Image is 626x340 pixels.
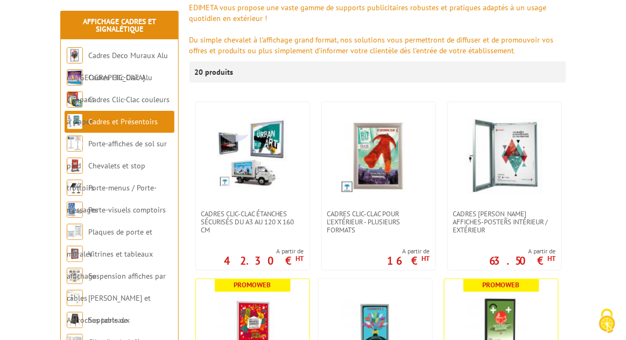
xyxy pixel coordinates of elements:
a: [PERSON_NAME] et Accroches tableaux [67,293,151,325]
a: Porte-visuels comptoirs [88,205,166,215]
p: 42.30 € [224,258,304,264]
span: Cadres [PERSON_NAME] affiches-posters intérieur / extérieur [453,210,556,234]
p: 20 produits [195,61,235,83]
b: Promoweb [234,280,271,289]
a: Cadres Clic-Clac étanches sécurisés du A3 au 120 x 160 cm [196,210,310,234]
a: Porte-menus / Porte-messages [67,183,157,215]
a: Chevalets et stop trottoirs [67,161,145,193]
img: Cadres vitrines affiches-posters intérieur / extérieur [467,118,542,194]
sup: HT [548,254,556,263]
div: Du simple chevalet à l'affichage grand format, nos solutions vous permettront de diffuser et de p... [189,34,566,56]
img: Cadres Deco Muraux Alu ou Bois [67,47,83,63]
a: Suspension affiches par câbles [67,271,166,303]
a: Cadres Clic-Clac pour l'extérieur - PLUSIEURS FORMATS [322,210,435,234]
span: Cadres Clic-Clac étanches sécurisés du A3 au 120 x 160 cm [201,210,304,234]
img: Cookies (fenêtre modale) [594,308,621,335]
a: Cadres Clic-Clac Alu Clippant [67,73,152,104]
p: 63.50 € [490,258,556,264]
span: A partir de [490,247,556,256]
sup: HT [422,254,430,263]
a: Vitrines et tableaux affichage [67,249,153,281]
img: Cadres Clic-Clac pour l'extérieur - PLUSIEURS FORMATS [341,118,416,194]
a: Cadres Clic-Clac couleurs à clapet [67,95,170,126]
button: Cookies (fenêtre modale) [588,303,626,340]
a: Affichage Cadres et Signalétique [83,17,156,34]
a: Porte-affiches de sol sur pied [67,139,167,171]
span: Cadres Clic-Clac pour l'extérieur - PLUSIEURS FORMATS [327,210,430,234]
span: A partir de [388,247,430,256]
a: Cadres Deco Muraux Alu ou [GEOGRAPHIC_DATA] [67,51,168,82]
b: Promoweb [483,280,520,289]
img: Cadres Clic-Clac étanches sécurisés du A3 au 120 x 160 cm [217,118,287,188]
sup: HT [296,254,304,263]
div: EDIMETA vous propose une vaste gamme de supports publicitaires robustes et pratiques adaptés à un... [189,2,566,24]
p: 16 € [388,258,430,264]
img: Plaques de porte et murales [67,224,83,240]
a: Cadres et Présentoirs Extérieur [67,117,158,148]
a: Cadres [PERSON_NAME] affiches-posters intérieur / extérieur [448,210,561,234]
span: A partir de [224,247,304,256]
a: Plaques de porte et murales [67,227,152,259]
